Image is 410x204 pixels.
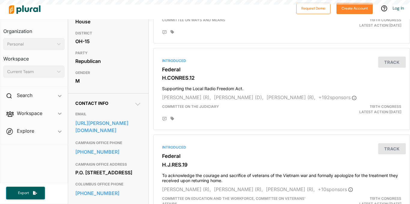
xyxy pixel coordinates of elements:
[323,17,406,28] div: Latest Action: [DATE]
[75,76,141,85] div: M
[162,30,167,35] div: Add Position Statement
[75,189,141,198] a: [PHONE_NUMBER]
[75,119,141,135] a: [URL][PERSON_NAME][DOMAIN_NAME]
[370,104,401,109] span: 119th Congress
[378,143,406,154] button: Track
[378,57,406,68] button: Track
[170,117,174,121] div: Add tags
[75,147,141,156] a: [PHONE_NUMBER]
[370,196,401,201] span: 119th Congress
[3,50,65,63] h3: Workspace
[170,30,174,34] div: Add tags
[296,5,330,11] a: Request Demo
[162,145,401,150] div: Introduced
[214,94,264,100] span: [PERSON_NAME] (D),
[162,67,401,72] h3: Federal
[162,75,401,81] h3: H.CONRES.12
[75,161,141,168] h3: CAMPAIGN OFFICE ADDRESS
[393,5,404,11] a: Log In
[75,69,141,76] h3: GENDER
[162,18,225,22] span: Committee on Ways and Means
[75,139,141,146] h3: CAMPAIGN OFFICE PHONE
[214,186,263,192] span: [PERSON_NAME] (R),
[75,168,141,177] div: P.O. [STREET_ADDRESS]
[336,5,373,11] a: Create Account
[318,94,357,100] span: + 192 sponsor s
[162,186,211,192] span: [PERSON_NAME] (R),
[162,153,401,159] h3: Federal
[162,117,167,121] div: Add Position Statement
[267,94,315,100] span: [PERSON_NAME] (R),
[162,170,401,183] h4: To acknowledge the courage and sacrifice of veterans of the Vietnam war and formally apologize fo...
[318,186,353,192] span: + 10 sponsor s
[266,186,315,192] span: [PERSON_NAME] (R),
[162,94,211,100] span: [PERSON_NAME] (R),
[162,162,401,168] h3: H.J.RES.19
[75,101,108,106] span: Contact Info
[75,37,141,46] div: OH-15
[14,191,33,196] span: Export
[6,187,45,200] button: Export
[75,57,141,66] div: Republican
[75,17,141,26] div: House
[162,58,401,64] div: Introduced
[75,30,141,37] h3: DISTRICT
[370,18,401,22] span: 119th Congress
[7,41,55,47] div: Personal
[336,3,373,14] button: Create Account
[296,3,330,14] button: Request Demo
[75,49,141,57] h3: PARTY
[323,104,406,115] div: Latest Action: [DATE]
[75,181,141,188] h3: COLUMBUS OFFICE PHONE
[75,111,141,118] h3: EMAIL
[3,22,65,36] h3: Organization
[17,92,32,99] h2: Search
[7,69,55,75] div: Current Team
[162,83,401,91] h4: Supporting the Local Radio Freedom Act.
[162,104,219,109] span: Committee on the Judiciary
